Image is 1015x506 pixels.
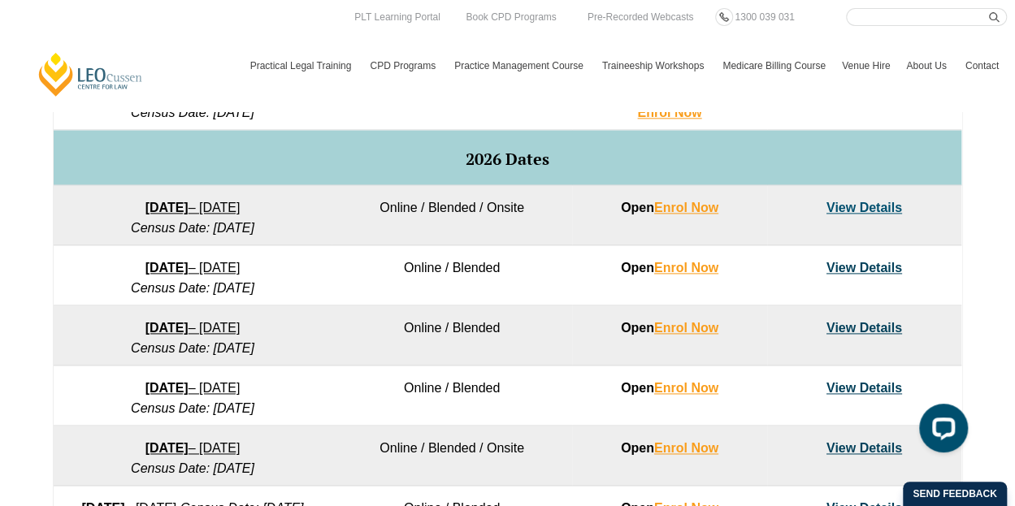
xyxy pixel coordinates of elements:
[621,201,718,214] strong: Open
[654,261,718,275] a: Enrol Now
[242,42,362,89] a: Practical Legal Training
[37,51,145,97] a: [PERSON_NAME] Centre for Law
[145,261,189,275] strong: [DATE]
[957,42,1007,89] a: Contact
[654,321,718,335] a: Enrol Now
[131,461,254,475] em: Census Date: [DATE]
[131,341,254,355] em: Census Date: [DATE]
[145,441,189,455] strong: [DATE]
[145,321,189,335] strong: [DATE]
[826,201,902,214] a: View Details
[350,8,445,26] a: PLT Learning Portal
[731,8,798,26] a: 1300 039 031
[826,381,902,395] a: View Details
[594,42,714,89] a: Traineeship Workshops
[621,261,718,275] strong: Open
[906,397,974,465] iframe: LiveChat chat widget
[462,8,560,26] a: Book CPD Programs
[145,201,241,214] a: [DATE]– [DATE]
[654,381,718,395] a: Enrol Now
[621,441,718,455] strong: Open
[834,42,898,89] a: Venue Hire
[131,106,254,119] em: Census Date: [DATE]
[131,221,254,235] em: Census Date: [DATE]
[332,245,572,305] td: Online / Blended
[898,42,956,89] a: About Us
[145,261,241,275] a: [DATE]– [DATE]
[654,441,718,455] a: Enrol Now
[332,426,572,486] td: Online / Blended / Onsite
[466,148,549,170] span: 2026 Dates
[621,321,718,335] strong: Open
[621,381,718,395] strong: Open
[362,42,446,89] a: CPD Programs
[131,281,254,295] em: Census Date: [DATE]
[826,261,902,275] a: View Details
[145,381,241,395] a: [DATE]– [DATE]
[131,401,254,415] em: Census Date: [DATE]
[332,185,572,245] td: Online / Blended / Onsite
[145,201,189,214] strong: [DATE]
[332,305,572,365] td: Online / Blended
[654,201,718,214] a: Enrol Now
[735,11,794,23] span: 1300 039 031
[446,42,594,89] a: Practice Management Course
[145,441,241,455] a: [DATE]– [DATE]
[826,321,902,335] a: View Details
[637,106,701,119] a: Enrol Now
[714,42,834,89] a: Medicare Billing Course
[583,8,698,26] a: Pre-Recorded Webcasts
[826,441,902,455] a: View Details
[145,381,189,395] strong: [DATE]
[332,365,572,426] td: Online / Blended
[145,321,241,335] a: [DATE]– [DATE]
